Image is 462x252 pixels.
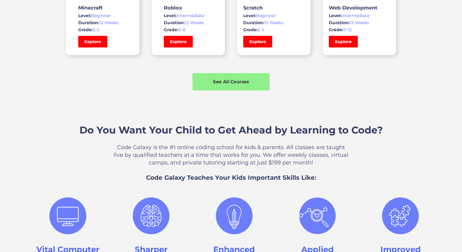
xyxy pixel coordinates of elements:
div: 15 Weeks [243,20,304,26]
a: Explore [78,36,107,47]
span: Code Galaxy Teaches Your Kids Important Skills Like: [146,174,316,181]
h3: Minecraft [78,5,127,11]
div: Beginner [243,13,304,19]
h3: Web Development [329,5,390,11]
span: Duration: [78,20,99,25]
a: Explore [329,36,358,47]
span: Grade: [243,27,258,32]
span: Level: [329,13,342,18]
div: Beginner [78,13,127,19]
div: 12 Weeks [164,20,213,26]
div: 12 Weeks [78,20,127,26]
h3: Roblox [164,5,213,11]
a: See All Courses [193,73,269,91]
div: 9-12 [329,27,390,33]
a: Explore [164,36,193,47]
span: Level: [243,13,256,18]
div: 6-8 [164,27,213,33]
span: Duration: [164,20,185,25]
h3: Scratch [243,5,304,11]
span: Level: [164,13,177,18]
p: Code Galaxy is the #1 online coding school for kids & parents. All classes are taught live by qua... [113,144,349,167]
a: Explore [243,36,272,47]
span: Duration: [243,20,264,25]
span: Duration: [329,20,350,25]
div: Intermediate [164,13,213,19]
div: Intermediate [329,13,390,19]
span: Grade: [329,27,343,32]
div: 2-5 [243,27,304,33]
span: : [177,27,178,32]
div: 2-5 [78,27,127,33]
div: See All Courses [193,78,269,85]
span: Grade: [78,27,93,32]
span: Grade [164,27,177,32]
span: Level: [78,13,91,18]
div: 12 Weeks [329,20,390,26]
